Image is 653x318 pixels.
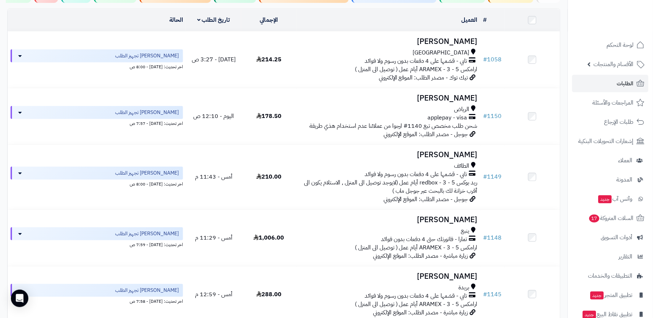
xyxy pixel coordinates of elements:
span: تابي - قسّمها على 4 دفعات بدون رسوم ولا فوائد [365,57,467,65]
a: #1058 [483,55,502,64]
a: العميل [462,16,478,24]
h3: [PERSON_NAME] [299,272,477,281]
h3: [PERSON_NAME] [299,216,477,224]
div: اخر تحديث: [DATE] - 8:00 ص [11,62,183,70]
span: تابي - قسّمها على 4 دفعات بدون رسوم ولا فوائد [365,170,467,179]
span: زيارة مباشرة - مصدر الطلب: الموقع الإلكتروني [373,308,468,317]
h3: [PERSON_NAME] [299,151,477,159]
span: إشعارات التحويلات البنكية [579,136,634,146]
span: [DATE] - 3:27 ص [192,55,236,64]
span: زيارة مباشرة - مصدر الطلب: الموقع الإلكتروني [373,252,468,260]
a: وآتس آبجديد [572,190,649,208]
span: الطلبات [617,78,634,89]
span: الرياض [454,105,470,114]
a: التطبيقات والخدمات [572,267,649,285]
span: 214.25 [256,55,281,64]
span: لوحة التحكم [607,40,634,50]
span: طلبات الإرجاع [604,117,634,127]
span: # [483,290,487,299]
span: تمارا - فاتورتك حتى 4 دفعات بدون فوائد [381,235,467,244]
span: المراجعات والأسئلة [593,98,634,108]
a: الحالة [169,16,183,24]
span: 288.00 [256,290,281,299]
div: اخر تحديث: [DATE] - 8:00 ص [11,180,183,187]
span: جوجل - مصدر الطلب: الموقع الإلكتروني [384,130,468,139]
span: اليوم - 12:10 ص [193,112,234,121]
span: [PERSON_NAME] تجهيز الطلب [115,230,179,237]
span: # [483,55,487,64]
span: أمس - 11:29 م [195,233,232,242]
span: ارامكس ARAMEX - 3 - 5 أيام عمل ( توصيل الى المنزل ) [355,300,478,309]
span: المدونة [617,175,633,185]
span: شحن طلب مخصص تبع 1140# ارجوا من عملائنا عدم استخدام هذي طريقة [309,122,478,130]
span: [PERSON_NAME] تجهيز الطلب [115,109,179,116]
a: تاريخ الطلب [197,16,230,24]
a: الإجمالي [260,16,278,24]
span: الأقسام والمنتجات [594,59,634,69]
span: [PERSON_NAME] تجهيز الطلب [115,287,179,294]
a: إشعارات التحويلات البنكية [572,132,649,150]
span: السلات المتروكة [589,213,634,223]
span: # [483,233,487,242]
a: لوحة التحكم [572,36,649,54]
a: طلبات الإرجاع [572,113,649,131]
span: ريد بوكس redbox - 3 - 5 أيام عمل (لايوجد توصيل الى المنزل , الاستلام يكون الى أقرب خزانة لك بالبح... [304,178,478,195]
a: تطبيق المتجرجديد [572,286,649,304]
h3: [PERSON_NAME] [299,94,477,102]
span: أدوات التسويق [601,232,633,242]
a: التقارير [572,248,649,265]
span: ارامكس ARAMEX - 3 - 5 أيام عمل ( توصيل الى المنزل ) [355,65,478,74]
span: [GEOGRAPHIC_DATA] [413,49,470,57]
span: بريدة [459,284,470,292]
a: #1145 [483,290,502,299]
a: #1149 [483,172,502,181]
span: # [483,112,487,121]
span: جديد [599,195,612,203]
span: ارامكس ARAMEX - 3 - 5 أيام عمل ( توصيل الى المنزل ) [355,243,478,252]
img: logo-2.png [604,14,646,29]
span: الطائف [454,162,470,170]
span: وآتس آب [598,194,633,204]
a: السلات المتروكة17 [572,209,649,227]
span: العملاء [618,155,633,166]
a: أدوات التسويق [572,229,649,246]
a: العملاء [572,152,649,169]
span: أمس - 12:59 م [195,290,232,299]
span: تابي - قسّمها على 4 دفعات بدون رسوم ولا فوائد [365,292,467,300]
a: المراجعات والأسئلة [572,94,649,111]
span: [PERSON_NAME] تجهيز الطلب [115,52,179,60]
a: الطلبات [572,75,649,92]
div: اخر تحديث: [DATE] - 7:59 ص [11,240,183,248]
span: أمس - 11:43 م [195,172,232,181]
div: اخر تحديث: [DATE] - 7:58 ص [11,297,183,305]
h3: [PERSON_NAME] [299,37,477,46]
span: 1,006.00 [254,233,284,242]
span: جوجل - مصدر الطلب: الموقع الإلكتروني [384,195,468,204]
span: التقارير [619,252,633,262]
a: #1148 [483,233,502,242]
span: تطبيق المتجر [590,290,633,300]
span: جديد [591,291,604,299]
span: ينبع [461,227,470,235]
span: [PERSON_NAME] تجهيز الطلب [115,170,179,177]
span: 210.00 [256,172,281,181]
span: # [483,172,487,181]
div: Open Intercom Messenger [11,290,28,307]
div: اخر تحديث: [DATE] - 7:57 ص [11,119,183,127]
span: 17 [589,214,600,223]
a: المدونة [572,171,649,188]
span: التطبيقات والخدمات [588,271,633,281]
a: #1150 [483,112,502,121]
span: تيك توك - مصدر الطلب: الموقع الإلكتروني [379,73,468,82]
span: applepay - visa [428,114,467,122]
span: 178.50 [256,112,281,121]
a: # [483,16,487,24]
